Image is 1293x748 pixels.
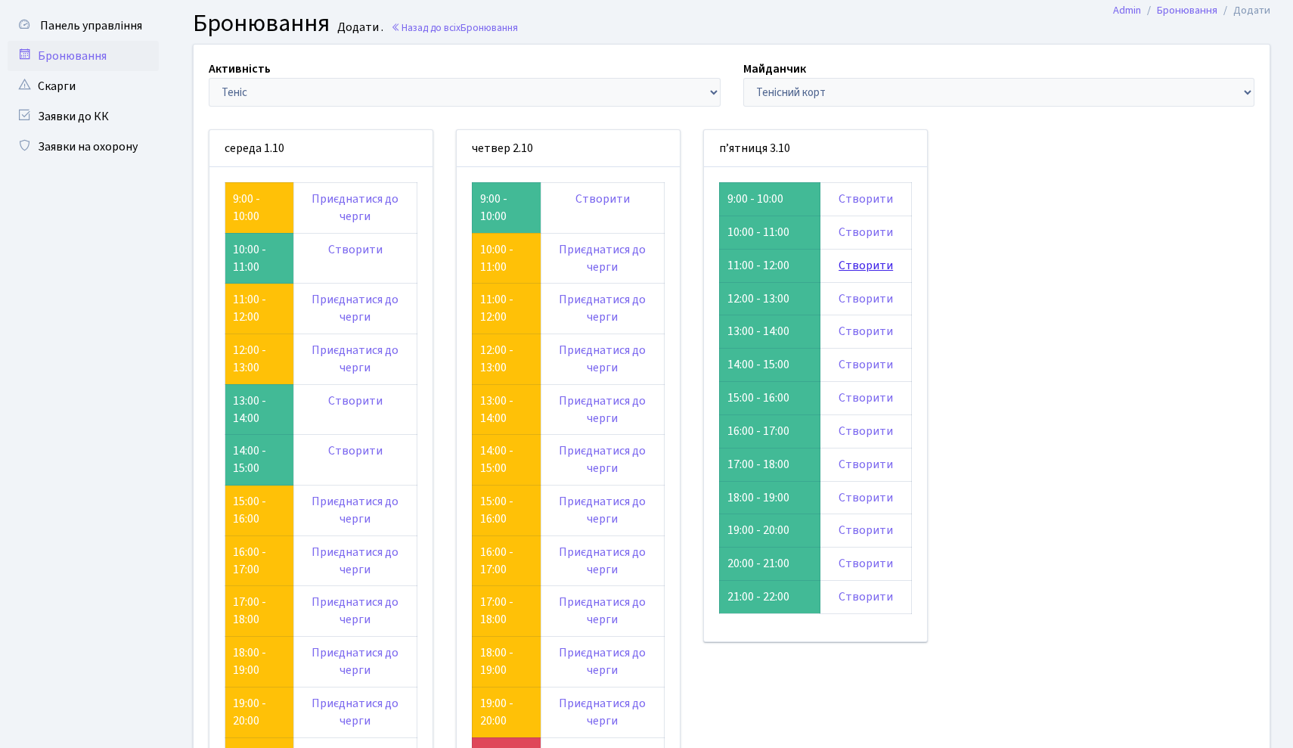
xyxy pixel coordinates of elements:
a: Створити [328,393,383,409]
a: 16:00 - 17:00 [233,544,266,578]
a: Приєднатися до черги [559,291,646,325]
a: Приєднатися до черги [559,594,646,628]
td: 14:00 - 15:00 [719,349,820,382]
a: Приєднатися до черги [312,695,398,729]
a: 14:00 - 15:00 [480,442,513,476]
a: Створити [839,456,893,473]
a: 13:00 - 14:00 [480,393,513,427]
a: Приєднатися до черги [559,342,646,376]
a: Створити [328,442,383,459]
a: Створити [839,356,893,373]
td: 13:00 - 14:00 [719,315,820,349]
a: Приєднатися до черги [312,594,398,628]
a: Створити [839,290,893,307]
a: Приєднатися до черги [559,393,646,427]
a: 17:00 - 18:00 [233,594,266,628]
td: 21:00 - 22:00 [719,581,820,614]
a: Приєднатися до черги [312,644,398,678]
label: Активність [209,60,271,78]
a: Створити [839,224,893,241]
a: Бронювання [8,41,159,71]
td: 19:00 - 20:00 [719,514,820,548]
a: Створити [839,257,893,274]
div: середа 1.10 [209,130,433,167]
label: Майданчик [743,60,806,78]
a: Приєднатися до черги [559,544,646,578]
a: Приєднатися до черги [559,442,646,476]
td: 13:00 - 14:00 [225,384,294,435]
td: 12:00 - 13:00 [719,282,820,315]
td: 16:00 - 17:00 [719,414,820,448]
div: четвер 2.10 [457,130,680,167]
a: 16:00 - 17:00 [480,544,513,578]
a: Створити [839,555,893,572]
a: Створити [575,191,630,207]
a: 19:00 - 20:00 [480,695,513,729]
td: 15:00 - 16:00 [719,382,820,415]
a: Створити [839,489,893,506]
td: 20:00 - 21:00 [719,548,820,581]
a: 18:00 - 19:00 [233,644,266,678]
a: 15:00 - 16:00 [480,493,513,527]
small: Додати . [334,20,383,35]
td: 18:00 - 19:00 [719,481,820,514]
td: 10:00 - 11:00 [719,216,820,249]
a: Створити [839,423,893,439]
a: 9:00 - 10:00 [233,191,260,225]
a: Скарги [8,71,159,101]
a: Приєднатися до черги [559,493,646,527]
td: 9:00 - 10:00 [719,182,820,216]
a: 15:00 - 16:00 [233,493,266,527]
a: 18:00 - 19:00 [480,644,513,678]
td: 9:00 - 10:00 [472,182,541,233]
a: Приєднатися до черги [312,544,398,578]
a: Бронювання [1157,2,1217,18]
a: Створити [839,522,893,538]
a: Заявки на охорону [8,132,159,162]
a: Створити [839,191,893,207]
span: Бронювання [193,6,330,41]
a: 10:00 - 11:00 [480,241,513,275]
a: Створити [839,323,893,340]
a: Admin [1113,2,1141,18]
a: Панель управління [8,11,159,41]
a: Створити [839,390,893,406]
a: Створити [328,241,383,258]
a: 11:00 - 12:00 [480,291,513,325]
span: Панель управління [40,17,142,34]
a: 12:00 - 13:00 [480,342,513,376]
a: Назад до всіхБронювання [391,20,518,35]
a: Заявки до КК [8,101,159,132]
td: 17:00 - 18:00 [719,448,820,481]
span: Бронювання [460,20,518,35]
a: 12:00 - 13:00 [233,342,266,376]
td: 10:00 - 11:00 [225,233,294,284]
a: 11:00 - 12:00 [233,291,266,325]
li: Додати [1217,2,1270,19]
a: Приєднатися до черги [312,291,398,325]
a: Приєднатися до черги [312,342,398,376]
a: Приєднатися до черги [559,241,646,275]
a: Приєднатися до черги [312,493,398,527]
td: 14:00 - 15:00 [225,435,294,486]
a: 19:00 - 20:00 [233,695,266,729]
a: Створити [839,588,893,605]
a: Приєднатися до черги [559,644,646,678]
td: 11:00 - 12:00 [719,249,820,282]
a: Приєднатися до черги [559,695,646,729]
a: Приєднатися до черги [312,191,398,225]
a: 17:00 - 18:00 [480,594,513,628]
div: п’ятниця 3.10 [704,130,927,167]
